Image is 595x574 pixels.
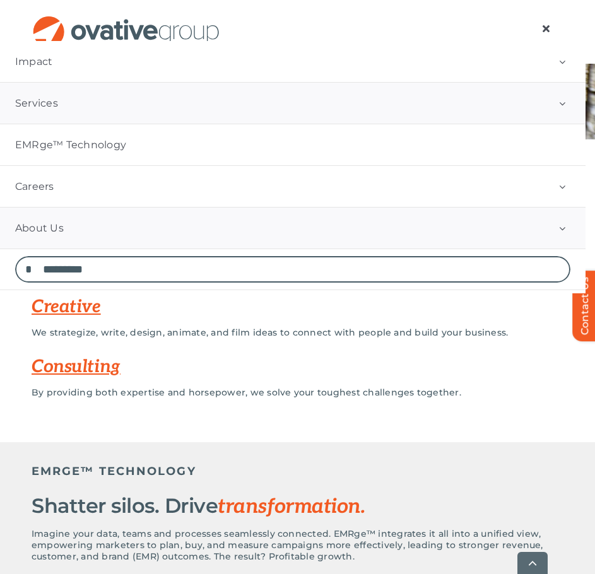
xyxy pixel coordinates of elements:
[32,464,563,478] h5: EMRGE™ TECHNOLOGY
[32,296,101,317] a: Creative
[15,56,52,68] span: Impact
[15,222,64,235] span: About Us
[539,166,586,207] button: Open submenu of Careers
[15,97,58,110] span: Services
[539,41,586,82] button: Open submenu of Impact
[539,208,586,249] button: Open submenu of About Us
[218,495,365,518] span: transformation.
[32,327,545,338] p: We strategize, write, design, animate, and film ideas to connect with people and build your busin...
[32,356,121,377] a: Consulting
[528,16,563,41] nav: Menu
[32,387,563,398] p: By providing both expertise and horsepower, we solve your toughest challenges together.
[32,528,563,562] p: Imagine your data, teams and processes seamlessly connected. EMRge™ integrates it all into a unif...
[32,494,563,518] h2: Shatter silos. Drive
[15,139,126,151] span: EMRge™ Technology
[539,83,586,124] button: Open submenu of Services
[15,256,570,283] input: Search...
[15,180,54,193] span: Careers
[15,256,42,283] input: Search
[32,15,221,26] a: OG_Full_horizontal_RGB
